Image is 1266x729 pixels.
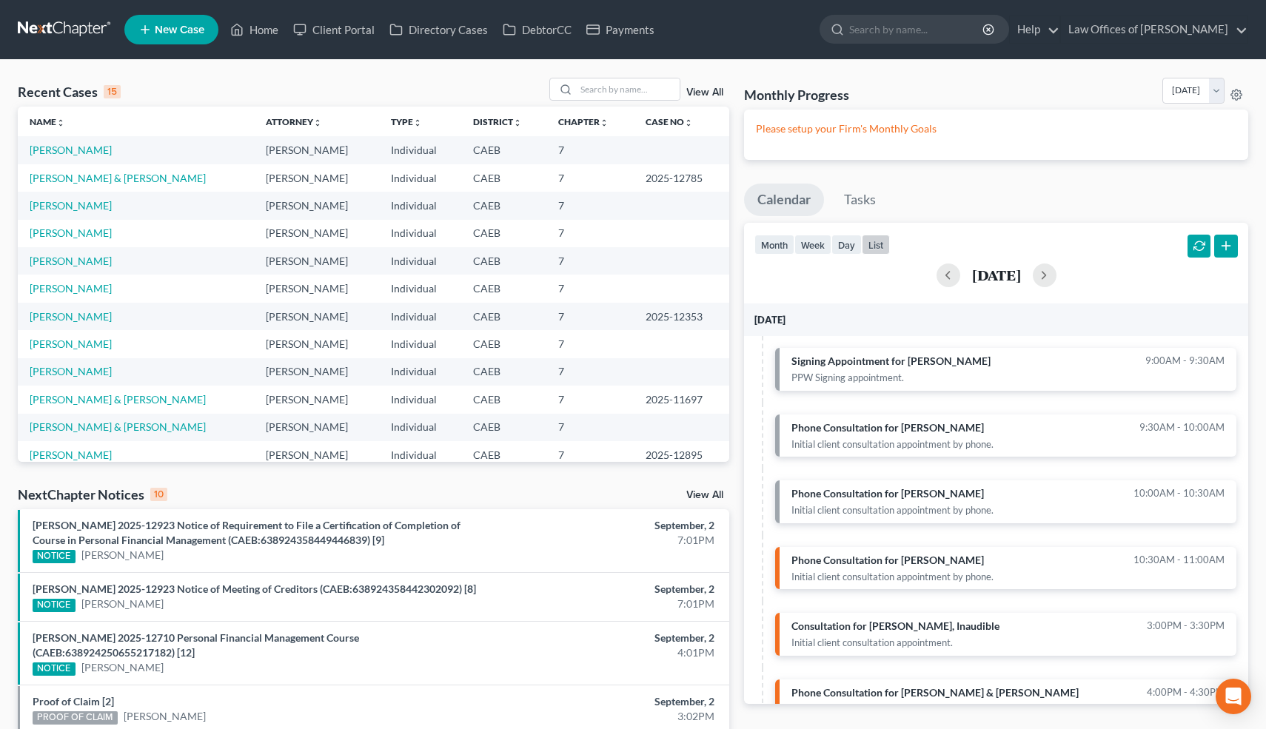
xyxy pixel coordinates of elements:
[546,136,634,164] td: 7
[379,330,461,357] td: Individual
[30,226,112,239] a: [PERSON_NAME]
[791,636,1225,650] div: Initial client consultation appointment.
[413,118,422,127] i: unfold_more
[379,303,461,330] td: Individual
[646,116,693,127] a: Case Nounfold_more
[30,365,112,377] a: [PERSON_NAME]
[1139,420,1225,434] span: 9:30am - 10:00am
[155,24,204,36] span: New Case
[1145,354,1225,368] span: 9:00am - 9:30am
[546,164,634,192] td: 7
[30,420,206,433] a: [PERSON_NAME] & [PERSON_NAME]
[831,235,862,255] button: day
[546,441,634,468] td: 7
[546,220,634,247] td: 7
[1147,619,1225,633] span: 3:00pm - 3:30pm
[1061,16,1247,43] a: Law Offices of [PERSON_NAME]
[461,386,547,413] td: CAEB
[497,694,714,709] div: September, 2
[461,275,547,302] td: CAEB
[81,548,164,562] a: [PERSON_NAME]
[744,184,824,216] a: Calendar
[634,441,729,468] td: 2025-12895
[497,645,714,660] div: 4:01PM
[495,16,579,43] a: DebtorCC
[461,441,547,468] td: CAEB
[33,582,476,595] a: [PERSON_NAME] 2025-12923 Notice of Meeting of Creditors (CAEB:638924358442302092) [8]
[33,711,118,725] div: PROOF OF CLAIM
[33,662,76,676] div: NOTICE
[379,358,461,386] td: Individual
[379,192,461,219] td: Individual
[33,599,76,612] div: NOTICE
[744,86,849,104] h3: Monthly Progress
[546,330,634,357] td: 7
[497,631,714,645] div: September, 2
[546,386,634,413] td: 7
[634,386,729,413] td: 2025-11697
[684,118,693,127] i: unfold_more
[33,695,114,708] a: Proof of Claim [2]
[379,414,461,441] td: Individual
[849,16,985,43] input: Search by name...
[461,358,547,386] td: CAEB
[686,490,723,500] a: View All
[579,16,662,43] a: Payments
[18,83,121,101] div: Recent Cases
[634,303,729,330] td: 2025-12353
[1147,685,1225,699] span: 4:00pm - 4:30pm
[546,303,634,330] td: 7
[379,386,461,413] td: Individual
[150,488,167,501] div: 10
[794,235,831,255] button: week
[546,192,634,219] td: 7
[382,16,495,43] a: Directory Cases
[497,533,714,548] div: 7:01PM
[254,164,379,192] td: [PERSON_NAME]
[33,631,359,659] a: [PERSON_NAME] 2025-12710 Personal Financial Management Course (CAEB:638924250655217182) [12]
[124,709,206,724] a: [PERSON_NAME]
[81,597,164,611] a: [PERSON_NAME]
[254,247,379,275] td: [PERSON_NAME]
[461,414,547,441] td: CAEB
[81,660,164,675] a: [PERSON_NAME]
[254,192,379,219] td: [PERSON_NAME]
[558,116,609,127] a: Chapterunfold_more
[473,116,522,127] a: Districtunfold_more
[379,275,461,302] td: Individual
[775,613,1236,656] a: Consultation for [PERSON_NAME], Inaudible
[56,118,65,127] i: unfold_more
[497,582,714,597] div: September, 2
[686,87,723,98] a: View All
[791,702,1225,716] div: Initial client consultation appointment by phone.
[862,235,890,255] button: list
[30,144,112,156] a: [PERSON_NAME]
[791,437,1225,451] div: Initial client consultation appointment by phone.
[754,235,794,255] button: month
[461,220,547,247] td: CAEB
[775,547,1236,590] a: Phone Consultation for [PERSON_NAME]
[379,164,461,192] td: Individual
[497,709,714,724] div: 3:02PM
[30,116,65,127] a: Nameunfold_more
[266,116,322,127] a: Attorneyunfold_more
[30,172,206,184] a: [PERSON_NAME] & [PERSON_NAME]
[379,247,461,275] td: Individual
[461,136,547,164] td: CAEB
[30,255,112,267] a: [PERSON_NAME]
[756,121,1236,136] p: Please setup your Firm's Monthly Goals
[254,358,379,386] td: [PERSON_NAME]
[461,330,547,357] td: CAEB
[775,679,1236,722] a: Phone Consultation for [PERSON_NAME] & [PERSON_NAME]
[254,303,379,330] td: [PERSON_NAME]
[546,358,634,386] td: 7
[254,220,379,247] td: [PERSON_NAME]
[1010,16,1059,43] a: Help
[791,570,1225,584] div: Initial client consultation appointment by phone.
[254,275,379,302] td: [PERSON_NAME]
[286,16,382,43] a: Client Portal
[379,136,461,164] td: Individual
[791,503,1225,517] div: Initial client consultation appointment by phone.
[313,118,322,127] i: unfold_more
[30,393,206,406] a: [PERSON_NAME] & [PERSON_NAME]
